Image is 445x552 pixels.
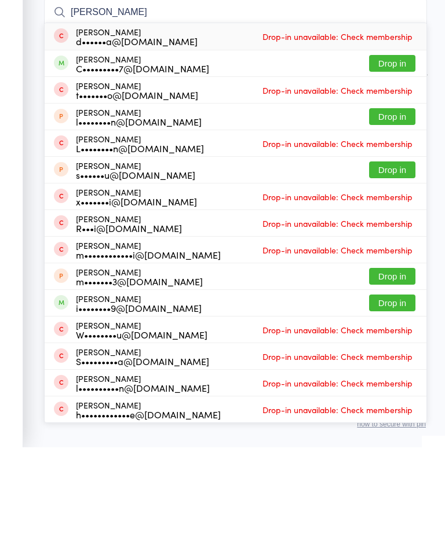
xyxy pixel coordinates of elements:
[76,372,203,391] div: [PERSON_NAME]
[76,355,221,364] div: m••••••••••••i@[DOMAIN_NAME]
[76,452,209,470] div: [PERSON_NAME]
[76,505,221,524] div: [PERSON_NAME]
[369,213,415,230] button: Drop in
[44,104,427,130] input: Search
[260,452,415,470] span: Drop-in unavailable: Check membership
[260,319,415,337] span: Drop-in unavailable: Check membership
[76,186,198,204] div: [PERSON_NAME]
[76,435,207,444] div: W••••••••u@[DOMAIN_NAME]
[76,239,204,257] div: [PERSON_NAME]
[369,399,415,416] button: Drop in
[76,479,210,497] div: [PERSON_NAME]
[44,76,427,87] span: Taekwondo
[76,212,202,231] div: [PERSON_NAME]
[260,506,415,523] span: Drop-in unavailable: Check membership
[76,514,221,524] div: h••••••••••••e@[DOMAIN_NAME]
[76,275,195,284] div: s••••••u@[DOMAIN_NAME]
[44,16,427,35] h2: Beginner class Check-in
[76,301,197,311] div: x•••••••i@[DOMAIN_NAME]
[76,195,198,204] div: t•••••••o@[DOMAIN_NAME]
[260,426,415,443] span: Drop-in unavailable: Check membership
[76,345,221,364] div: [PERSON_NAME]
[76,266,195,284] div: [PERSON_NAME]
[76,132,198,150] div: [PERSON_NAME]
[260,346,415,363] span: Drop-in unavailable: Check membership
[76,248,204,257] div: L••••••••n@[DOMAIN_NAME]
[76,381,203,391] div: m•••••••3@[DOMAIN_NAME]
[76,461,209,470] div: S•••••••••a@[DOMAIN_NAME]
[76,159,209,178] div: [PERSON_NAME]
[76,222,202,231] div: l••••••••n@[DOMAIN_NAME]
[44,41,409,53] span: [DATE] 5:30pm
[260,133,415,150] span: Drop-in unavailable: Check membership
[76,488,210,497] div: l••••••••••n@[DOMAIN_NAME]
[357,525,426,533] button: how to secure with pin
[76,425,207,444] div: [PERSON_NAME]
[44,64,409,76] span: [PERSON_NAME]
[76,168,209,178] div: C•••••••••7@[DOMAIN_NAME]
[76,141,198,150] div: d••••••a@[DOMAIN_NAME]
[44,53,409,64] span: [PERSON_NAME]
[260,479,415,496] span: Drop-in unavailable: Check membership
[76,408,202,417] div: i••••••••9@[DOMAIN_NAME]
[76,328,182,337] div: R•••i@[DOMAIN_NAME]
[369,160,415,176] button: Drop in
[76,319,182,337] div: [PERSON_NAME]
[260,293,415,310] span: Drop-in unavailable: Check membership
[76,399,202,417] div: [PERSON_NAME]
[369,373,415,389] button: Drop in
[260,240,415,257] span: Drop-in unavailable: Check membership
[369,266,415,283] button: Drop in
[76,292,197,311] div: [PERSON_NAME]
[260,186,415,204] span: Drop-in unavailable: Check membership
